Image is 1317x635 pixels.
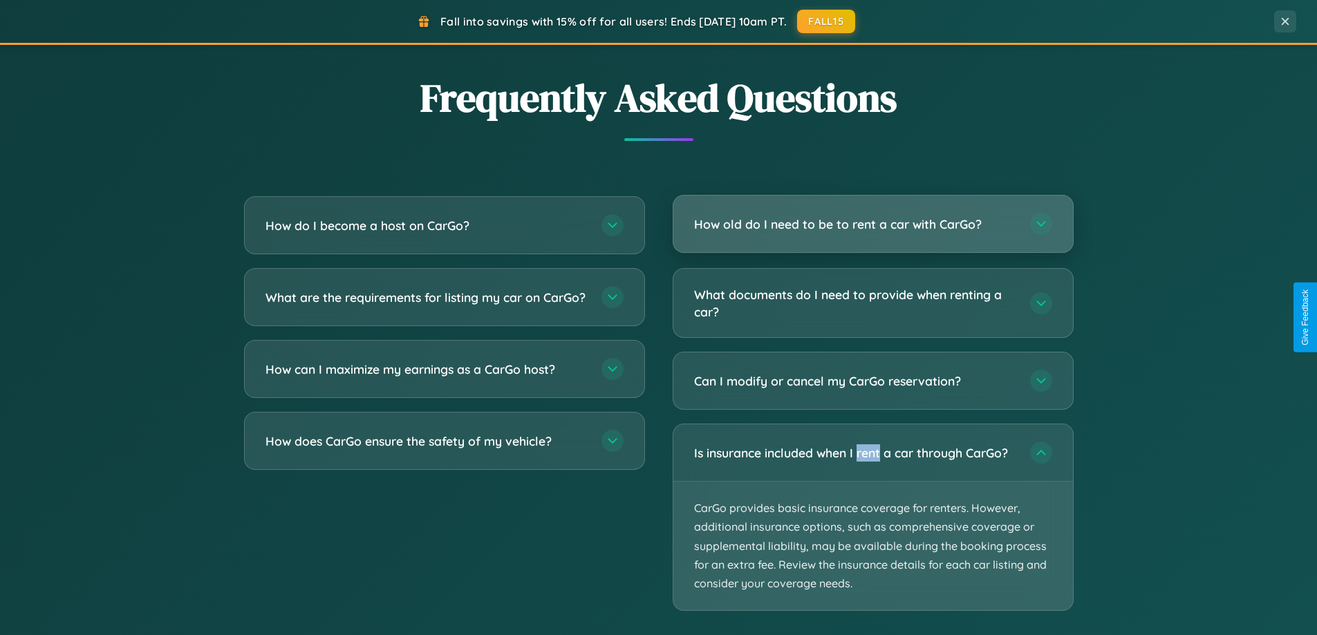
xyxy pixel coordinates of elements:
[1300,290,1310,345] div: Give Feedback
[797,10,855,33] button: FALL15
[244,71,1074,124] h2: Frequently Asked Questions
[694,216,1016,233] h3: How old do I need to be to rent a car with CarGo?
[694,372,1016,390] h3: Can I modify or cancel my CarGo reservation?
[265,361,588,378] h3: How can I maximize my earnings as a CarGo host?
[694,444,1016,462] h3: Is insurance included when I rent a car through CarGo?
[440,15,787,28] span: Fall into savings with 15% off for all users! Ends [DATE] 10am PT.
[673,482,1073,610] p: CarGo provides basic insurance coverage for renters. However, additional insurance options, such ...
[265,217,588,234] h3: How do I become a host on CarGo?
[694,286,1016,320] h3: What documents do I need to provide when renting a car?
[265,433,588,450] h3: How does CarGo ensure the safety of my vehicle?
[265,289,588,306] h3: What are the requirements for listing my car on CarGo?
